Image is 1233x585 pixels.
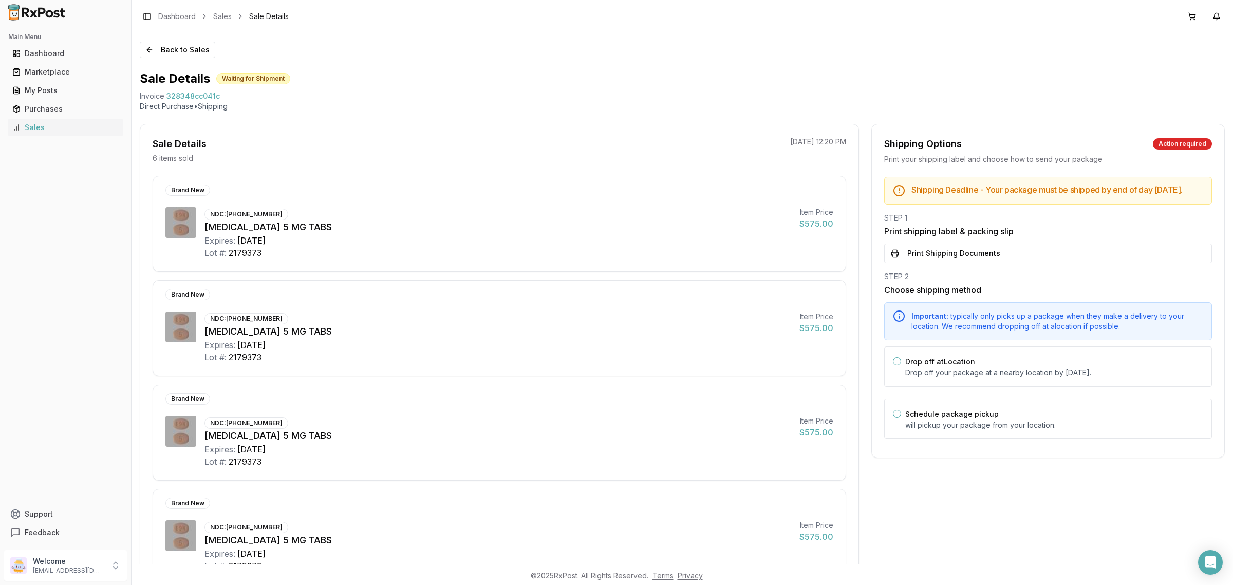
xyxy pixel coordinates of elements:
a: Purchases [8,100,123,118]
a: Privacy [678,571,703,580]
div: [MEDICAL_DATA] 5 MG TABS [204,220,791,234]
img: Eliquis 5 MG TABS [165,312,196,342]
p: Drop off your package at a nearby location by [DATE] . [905,368,1203,378]
div: Brand New [165,289,210,300]
div: [MEDICAL_DATA] 5 MG TABS [204,533,791,547]
span: 328348cc041c [166,91,220,101]
div: 2179373 [229,455,261,468]
div: Brand New [165,185,210,196]
span: Important: [911,312,948,320]
a: My Posts [8,81,123,100]
div: My Posts [12,85,119,96]
p: [EMAIL_ADDRESS][DOMAIN_NAME] [33,566,104,575]
div: $575.00 [799,426,833,438]
img: Eliquis 5 MG TABS [165,416,196,447]
button: Purchases [4,101,127,117]
div: $575.00 [799,531,833,543]
div: Expires: [204,443,235,455]
div: 2179373 [229,351,261,363]
a: Dashboard [8,44,123,63]
div: Item Price [799,416,833,426]
div: NDC: [PHONE_NUMBER] [204,522,288,533]
div: Brand New [165,393,210,405]
button: Dashboard [4,45,127,62]
div: [MEDICAL_DATA] 5 MG TABS [204,429,791,443]
a: Sales [213,11,232,22]
a: Terms [652,571,674,580]
div: Expires: [204,547,235,560]
label: Schedule package pickup [905,410,999,418]
img: Eliquis 5 MG TABS [165,207,196,238]
div: Lot #: [204,560,227,572]
h3: Print shipping label & packing slip [884,225,1212,237]
div: [DATE] [237,547,266,560]
img: RxPost Logo [4,4,70,21]
div: Sale Details [153,137,207,151]
div: STEP 1 [884,213,1212,223]
div: Item Price [799,207,833,217]
p: Direct Purchase • Shipping [140,101,1225,112]
button: Sales [4,119,127,136]
div: Expires: [204,234,235,247]
label: Drop off at Location [905,357,975,366]
button: Marketplace [4,64,127,80]
div: STEP 2 [884,271,1212,282]
div: Lot #: [204,247,227,259]
div: [MEDICAL_DATA] 5 MG TABS [204,324,791,339]
span: Feedback [25,527,60,538]
div: $575.00 [799,322,833,334]
div: $575.00 [799,217,833,230]
div: Lot #: [204,351,227,363]
a: Marketplace [8,63,123,81]
div: Expires: [204,339,235,351]
div: typically only picks up a package when they make a delivery to your location. We recommend droppi... [911,311,1203,332]
div: Print your shipping label and choose how to send your package [884,154,1212,164]
button: Back to Sales [140,42,215,58]
div: NDC: [PHONE_NUMBER] [204,209,288,220]
h1: Sale Details [140,70,210,87]
p: will pickup your package from your location. [905,420,1203,430]
img: Eliquis 5 MG TABS [165,520,196,551]
div: NDC: [PHONE_NUMBER] [204,417,288,429]
div: Marketplace [12,67,119,77]
h3: Choose shipping method [884,284,1212,296]
button: Print Shipping Documents [884,244,1212,263]
p: Welcome [33,556,104,566]
div: Item Price [799,312,833,322]
div: [DATE] [237,339,266,351]
img: User avatar [10,557,27,574]
div: [DATE] [237,234,266,247]
div: Shipping Options [884,137,962,151]
h5: Shipping Deadline - Your package must be shipped by end of day [DATE] . [911,186,1203,194]
div: 2179373 [229,560,261,572]
div: Dashboard [12,48,119,59]
div: Item Price [799,520,833,531]
div: Action required [1153,138,1212,150]
div: Brand New [165,498,210,509]
a: Sales [8,118,123,137]
a: Dashboard [158,11,196,22]
div: Invoice [140,91,164,101]
p: 6 items sold [153,153,193,163]
div: Lot #: [204,455,227,468]
nav: breadcrumb [158,11,289,22]
p: [DATE] 12:20 PM [790,137,846,147]
h2: Main Menu [8,33,123,41]
div: 2179373 [229,247,261,259]
span: Sale Details [249,11,289,22]
div: [DATE] [237,443,266,455]
button: Support [4,505,127,523]
div: Waiting for Shipment [216,73,290,84]
div: Sales [12,122,119,133]
button: Feedback [4,523,127,542]
div: Purchases [12,104,119,114]
div: NDC: [PHONE_NUMBER] [204,313,288,324]
div: Open Intercom Messenger [1198,550,1223,575]
button: My Posts [4,82,127,99]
